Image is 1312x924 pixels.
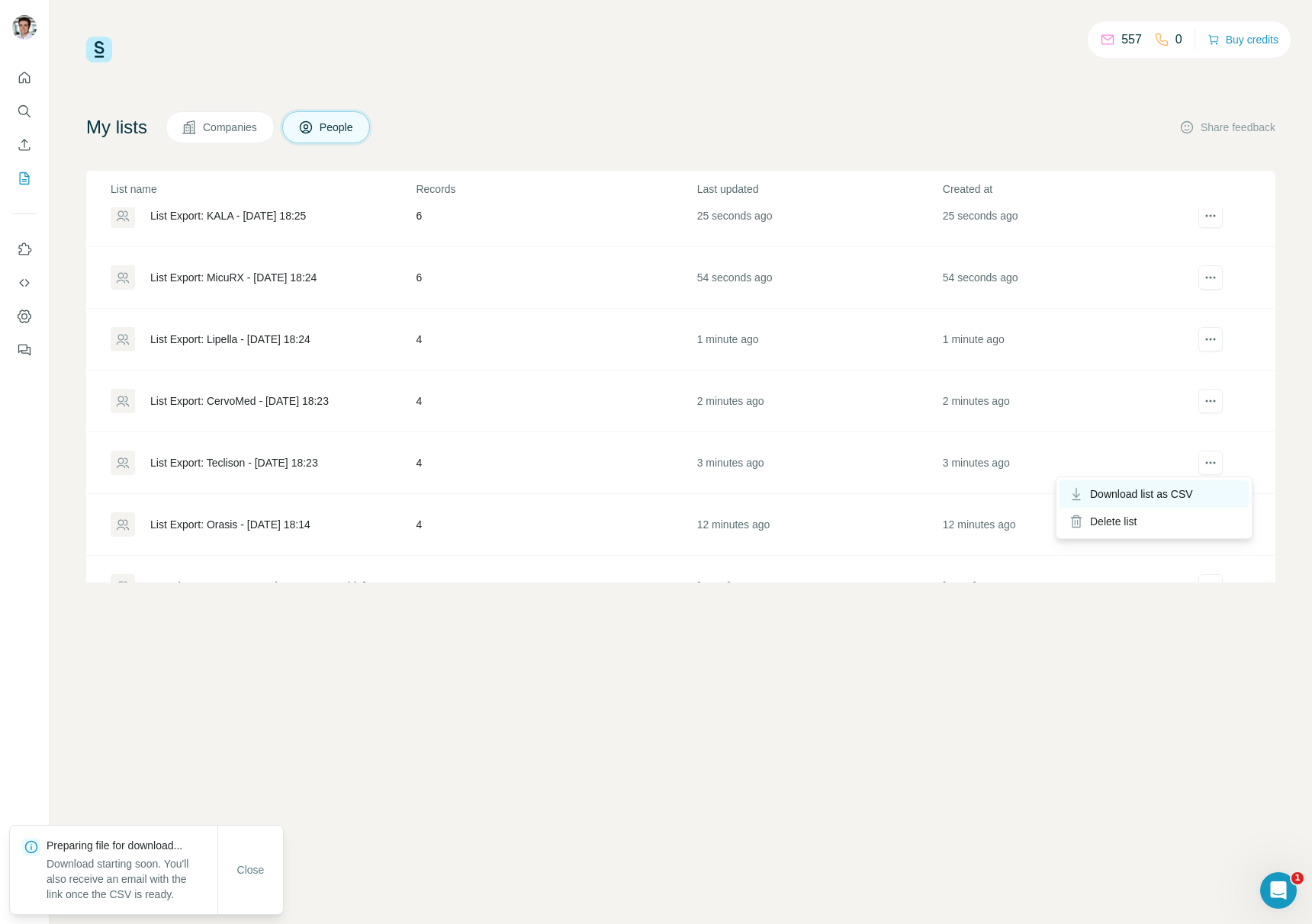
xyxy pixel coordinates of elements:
[227,856,275,884] button: Close
[942,247,1188,309] td: 54 seconds ago
[12,336,37,364] button: Feedback
[12,15,37,40] img: Avatar
[150,393,329,409] div: List Export: CervoMed - [DATE] 18:23
[1198,574,1223,598] button: actions
[12,131,37,159] button: Enrich CSV
[942,432,1188,494] td: 3 minutes ago
[1090,486,1193,502] span: Download list as CSV
[86,37,112,63] img: Surfe Logo
[942,309,1188,371] td: 1 minute ago
[696,309,942,371] td: 1 minute ago
[47,856,217,902] p: Download starting soon. You'll also receive an email with the link once the CSV is ready.
[415,371,696,432] td: 4
[1291,872,1304,884] span: 1
[696,494,942,556] td: 12 minutes ago
[150,579,390,594] div: Search Export: 2H Campaign Contacts, Chief Executive Officer, ceo, 2H Campaign Contacts - [DATE] ...
[111,181,414,197] p: List name
[150,517,310,532] div: List Export: Orasis - [DATE] 18:14
[12,303,37,330] button: Dashboard
[696,247,942,309] td: 54 seconds ago
[696,185,942,247] td: 25 seconds ago
[942,556,1188,618] td: [DATE]
[415,185,696,247] td: 6
[942,371,1188,432] td: 2 minutes ago
[12,269,37,297] button: Use Surfe API
[86,115,147,140] h4: My lists
[12,165,37,192] button: My lists
[1198,204,1223,228] button: actions
[1175,30,1182,49] p: 0
[12,98,37,125] button: Search
[1198,389,1223,413] button: actions
[150,455,318,470] div: List Export: Teclison - [DATE] 18:23
[416,181,695,197] p: Records
[47,838,217,853] p: Preparing file for download...
[415,556,696,618] td: 148
[415,247,696,309] td: 6
[203,120,259,135] span: Companies
[12,236,37,263] button: Use Surfe on LinkedIn
[1198,451,1223,475] button: actions
[1207,29,1278,50] button: Buy credits
[1060,508,1249,535] div: Delete list
[150,208,306,223] div: List Export: KALA - [DATE] 18:25
[1198,327,1223,351] button: actions
[696,556,942,618] td: [DATE]
[696,432,942,494] td: 3 minutes ago
[320,120,355,135] span: People
[415,309,696,371] td: 4
[1260,872,1297,909] iframe: Intercom live chat
[1121,30,1142,49] p: 557
[415,432,696,494] td: 4
[697,181,941,197] p: Last updated
[1198,265,1223,290] button: actions
[150,270,317,285] div: List Export: MicuRX - [DATE] 18:24
[150,332,310,347] div: List Export: Lipella - [DATE] 18:24
[943,181,1187,197] p: Created at
[237,862,265,877] span: Close
[942,494,1188,556] td: 12 minutes ago
[942,185,1188,247] td: 25 seconds ago
[12,64,37,91] button: Quick start
[696,371,942,432] td: 2 minutes ago
[415,494,696,556] td: 4
[1179,120,1275,135] button: Share feedback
